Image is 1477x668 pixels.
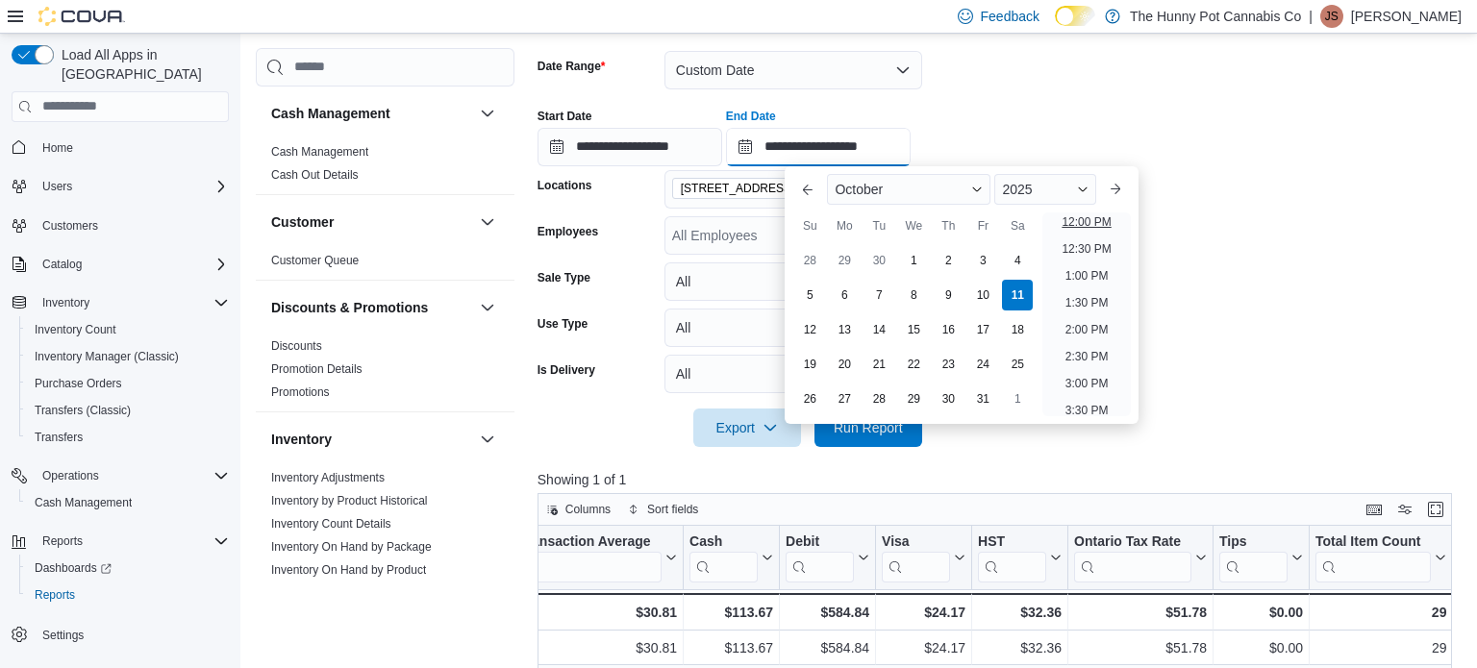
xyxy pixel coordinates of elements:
label: Start Date [538,109,592,124]
button: Export [693,408,801,447]
a: Settings [35,624,91,647]
div: Jessica Steinmetz [1320,5,1343,28]
span: Inventory On Hand by Product [271,562,426,578]
div: $0.00 [1219,636,1303,659]
button: Transaction Average [519,532,677,581]
div: day-14 [864,314,894,345]
button: Transfers [19,424,237,451]
button: Display options [1393,498,1416,521]
button: Inventory [271,430,472,449]
button: All [664,309,922,347]
a: Home [35,136,81,160]
a: Purchase Orders [27,372,130,395]
div: Cash [689,532,758,551]
div: day-2 [933,245,964,276]
button: Operations [4,462,237,489]
p: [PERSON_NAME] [1351,5,1462,28]
div: day-20 [829,349,860,380]
li: 2:30 PM [1058,345,1116,368]
button: HST [978,532,1062,581]
button: Total Item Count [1315,532,1446,581]
div: day-16 [933,314,964,345]
h3: Cash Management [271,104,390,123]
span: Reports [35,530,229,553]
span: Customer Queue [271,253,359,268]
span: Transfers [27,426,229,449]
button: Run Report [814,408,922,447]
span: Transfers (Classic) [35,403,131,418]
span: Inventory Count [35,322,116,337]
span: Inventory On Hand by Package [271,539,432,555]
button: Inventory [35,291,97,314]
div: $51.78 [1074,601,1207,624]
div: Ontario Tax Rate [1074,532,1191,581]
a: Transfers (Classic) [27,399,138,422]
img: Cova [38,7,125,26]
button: Cash Management [476,102,499,125]
h3: Discounts & Promotions [271,298,428,317]
div: day-22 [898,349,929,380]
button: Tips [1219,532,1303,581]
span: Catalog [35,253,229,276]
button: Previous Month [792,174,823,205]
span: Settings [42,628,84,643]
div: day-1 [898,245,929,276]
input: Press the down key to enter a popover containing a calendar. Press the escape key to close the po... [726,128,911,166]
div: $32.36 [978,601,1062,624]
button: Reports [19,581,237,608]
li: 1:30 PM [1058,291,1116,314]
div: day-1 [1002,383,1033,414]
div: day-29 [829,245,860,276]
a: Inventory On Hand by Product [271,563,426,577]
div: day-25 [1002,349,1033,380]
span: Cash Management [27,491,229,514]
span: [STREET_ADDRESS] [681,179,795,198]
label: Locations [538,178,592,193]
span: Transfers [35,430,83,445]
div: day-27 [829,383,860,414]
div: day-28 [864,383,894,414]
div: day-7 [864,280,894,310]
span: Operations [42,468,99,483]
button: Home [4,134,237,161]
div: Debit [786,532,854,581]
div: October, 2025 [792,243,1035,416]
div: $584.84 [786,636,869,659]
span: Customers [35,213,229,237]
span: Inventory by Product Historical [271,493,428,508]
button: Inventory [476,428,499,451]
div: day-31 [967,383,998,414]
span: Purchase Orders [27,372,229,395]
div: day-23 [933,349,964,380]
span: Promotion Details [271,361,363,377]
a: Inventory Count Details [271,517,391,531]
span: Discounts [271,338,322,354]
div: Cash Management [256,140,514,194]
span: Sort fields [647,502,698,517]
span: Customers [42,218,98,234]
span: Purchase Orders [35,376,122,391]
div: Transaction Average [519,532,662,551]
span: Inventory [35,291,229,314]
div: $30.81 [519,636,677,659]
div: $584.84 [786,601,869,624]
span: Transfers (Classic) [27,399,229,422]
span: Settings [35,622,229,646]
span: Dark Mode [1055,26,1056,27]
div: day-8 [898,280,929,310]
button: Reports [4,528,237,555]
input: Dark Mode [1055,6,1095,26]
div: day-15 [898,314,929,345]
li: 3:00 PM [1058,372,1116,395]
span: 2025 [1002,182,1032,197]
div: Tips [1219,532,1288,551]
button: Transfers (Classic) [19,397,237,424]
span: Home [42,140,73,156]
button: Inventory Count [19,316,237,343]
span: Inventory Adjustments [271,470,385,485]
button: Reports [35,530,90,553]
div: $32.36 [978,636,1062,659]
div: $0.00 [1219,601,1303,624]
a: Promotion Details [271,362,363,376]
div: day-29 [898,383,929,414]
